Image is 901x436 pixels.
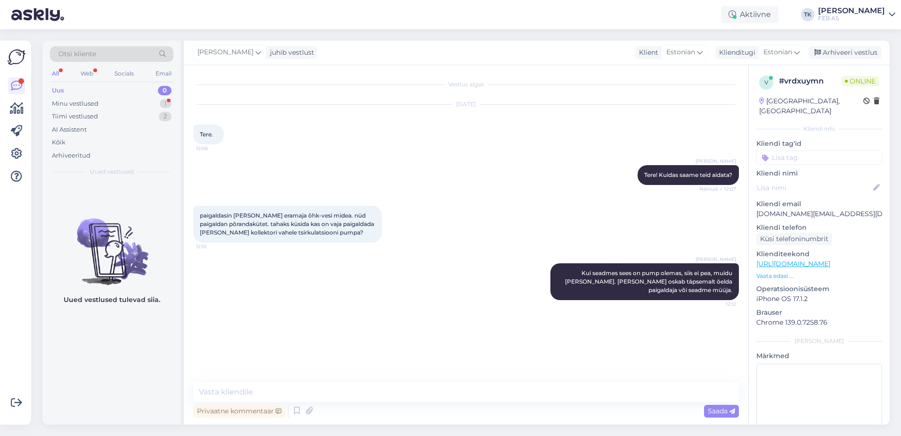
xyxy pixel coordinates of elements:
[756,260,830,268] a: [URL][DOMAIN_NAME]
[64,295,160,305] p: Uued vestlused tulevad siia.
[809,46,881,59] div: Arhiveeri vestlus
[759,96,863,116] div: [GEOGRAPHIC_DATA], [GEOGRAPHIC_DATA]
[8,48,25,66] img: Askly Logo
[52,125,87,134] div: AI Assistent
[200,212,376,236] span: paigaldasin [PERSON_NAME] eramaja õhk-vesi midea. nüd paigaldan põrandakütet. tahaks küsida kas o...
[818,7,895,22] a: [PERSON_NAME]FEB AS
[644,171,732,178] span: Tere! Kuidas saame teid aidata?
[193,405,285,418] div: Privaatne kommentaar
[196,243,231,250] span: 12:10
[756,233,832,245] div: Küsi telefoninumbrit
[756,223,882,233] p: Kliendi telefon
[158,86,172,95] div: 0
[756,337,882,345] div: [PERSON_NAME]
[666,47,695,58] span: Estonian
[756,209,882,219] p: [DOMAIN_NAME][EMAIL_ADDRESS][DOMAIN_NAME]
[52,86,64,95] div: Uus
[764,79,768,86] span: v
[756,249,882,259] p: Klienditeekond
[756,318,882,327] p: Chrome 139.0.7258.76
[42,201,181,286] img: No chats
[801,8,814,21] div: TK
[756,272,882,280] p: Vaata edasi ...
[757,183,871,193] input: Lisa nimi
[701,301,736,308] span: 12:12
[154,67,173,80] div: Email
[58,49,96,59] span: Otsi kliente
[196,145,231,152] span: 12:06
[779,75,841,87] div: # vrdxuymn
[50,67,61,80] div: All
[52,138,66,147] div: Kõik
[565,269,734,293] span: Kui seadmes sees on pump olemas, siis ei pea, muidu [PERSON_NAME]. [PERSON_NAME] oskab täpsemalt ...
[193,100,739,109] div: [DATE]
[756,168,882,178] p: Kliendi nimi
[818,7,885,15] div: [PERSON_NAME]
[756,284,882,294] p: Operatsioonisüsteem
[696,256,736,263] span: [PERSON_NAME]
[715,48,755,58] div: Klienditugi
[159,112,172,121] div: 2
[266,48,314,58] div: juhib vestlust
[52,99,98,109] div: Minu vestlused
[756,308,882,318] p: Brauser
[160,99,172,109] div: 1
[841,76,879,86] span: Online
[818,15,885,22] div: FEB AS
[90,168,134,176] span: Uued vestlused
[79,67,95,80] div: Web
[756,125,882,133] div: Kliendi info
[635,48,658,58] div: Klient
[756,139,882,149] p: Kliendi tag'id
[200,131,213,138] span: Tere.
[708,407,735,415] span: Saada
[696,158,736,165] span: [PERSON_NAME]
[721,6,778,23] div: Aktiivne
[756,199,882,209] p: Kliendi email
[756,151,882,165] input: Lisa tag
[763,47,792,58] span: Estonian
[113,67,136,80] div: Socials
[193,80,739,89] div: Vestlus algas
[52,151,90,160] div: Arhiveeritud
[52,112,98,121] div: Tiimi vestlused
[197,47,254,58] span: [PERSON_NAME]
[756,294,882,304] p: iPhone OS 17.1.2
[699,185,736,193] span: Nähtud ✓ 12:07
[756,351,882,361] p: Märkmed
